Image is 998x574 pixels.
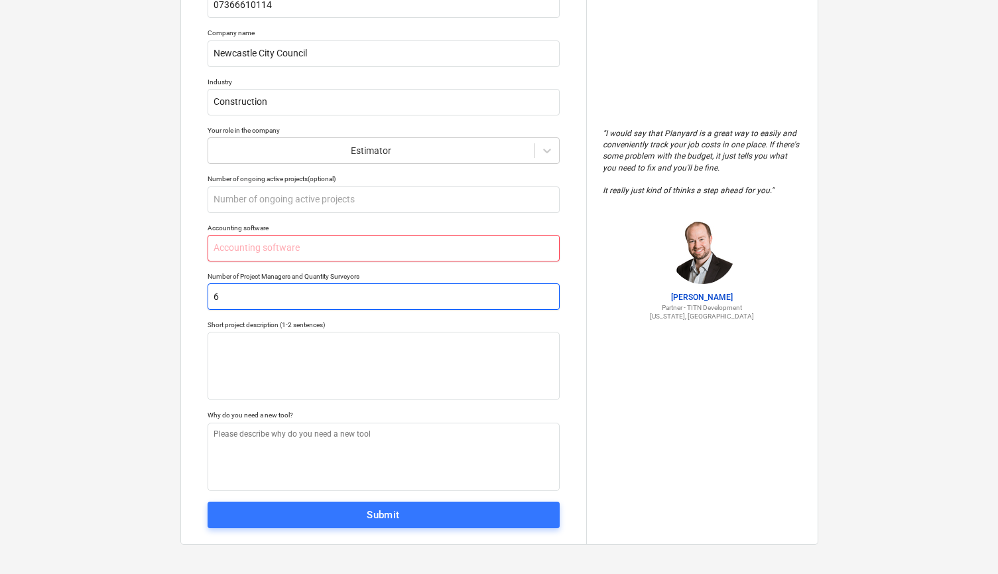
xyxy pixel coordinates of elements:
[208,235,560,261] input: Accounting software
[208,272,560,281] div: Number of Project Managers and Quantity Surveyors
[208,29,560,37] div: Company name
[208,78,560,86] div: Industry
[603,312,802,321] p: [US_STATE], [GEOGRAPHIC_DATA]
[367,506,400,524] div: Submit
[932,510,998,574] iframe: Chat Widget
[208,175,560,183] div: Number of ongoing active projects (optional)
[208,411,560,419] div: Why do you need a new tool?
[208,224,560,232] div: Accounting software
[208,283,560,310] input: Number of Project Managers and Quantity Surveyors
[208,321,560,329] div: Short project description (1-2 sentences)
[208,502,560,528] button: Submit
[208,89,560,115] input: Industry
[603,128,802,196] p: " I would say that Planyard is a great way to easily and conveniently track your job costs in one...
[208,126,560,135] div: Your role in the company
[669,218,735,284] img: Jordan Cohen
[603,303,802,312] p: Partner - TITN Development
[603,292,802,303] p: [PERSON_NAME]
[208,186,560,213] input: Number of ongoing active projects
[208,40,560,67] input: Company name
